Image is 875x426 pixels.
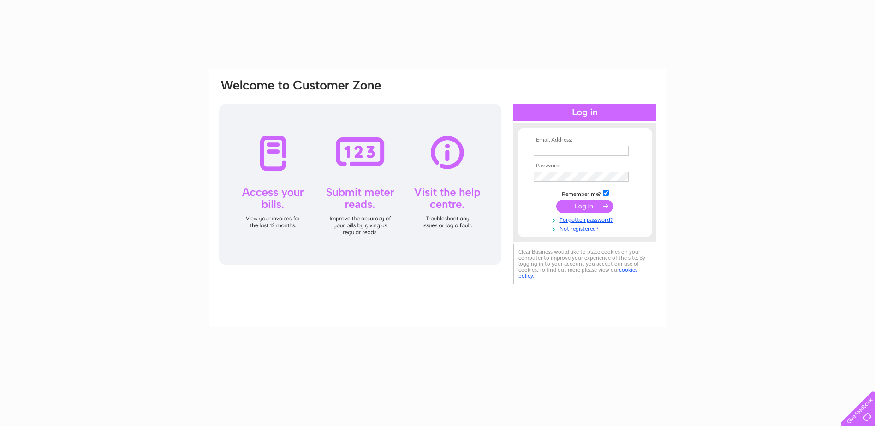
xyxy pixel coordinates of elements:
[534,215,638,224] a: Forgotten password?
[534,224,638,232] a: Not registered?
[518,266,637,279] a: cookies policy
[513,244,656,284] div: Clear Business would like to place cookies on your computer to improve your experience of the sit...
[531,137,638,143] th: Email Address:
[531,163,638,169] th: Password:
[556,200,613,213] input: Submit
[531,189,638,198] td: Remember me?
